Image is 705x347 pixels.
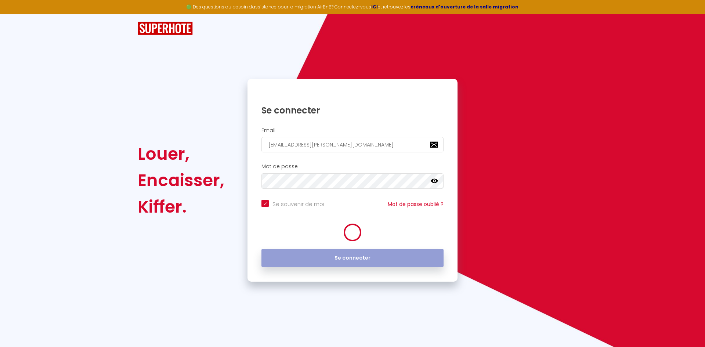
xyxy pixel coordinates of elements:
button: Se connecter [261,249,444,267]
input: Ton Email [261,137,444,152]
div: Encaisser, [138,167,224,194]
div: Louer, [138,141,224,167]
a: créneaux d'ouverture de la salle migration [411,4,518,10]
div: Kiffer. [138,194,224,220]
button: Ouvrir le widget de chat LiveChat [6,3,28,25]
a: ICI [371,4,378,10]
h2: Mot de passe [261,163,444,170]
h2: Email [261,127,444,134]
img: SuperHote logo [138,22,193,35]
h1: Se connecter [261,105,444,116]
a: Mot de passe oublié ? [388,200,444,208]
